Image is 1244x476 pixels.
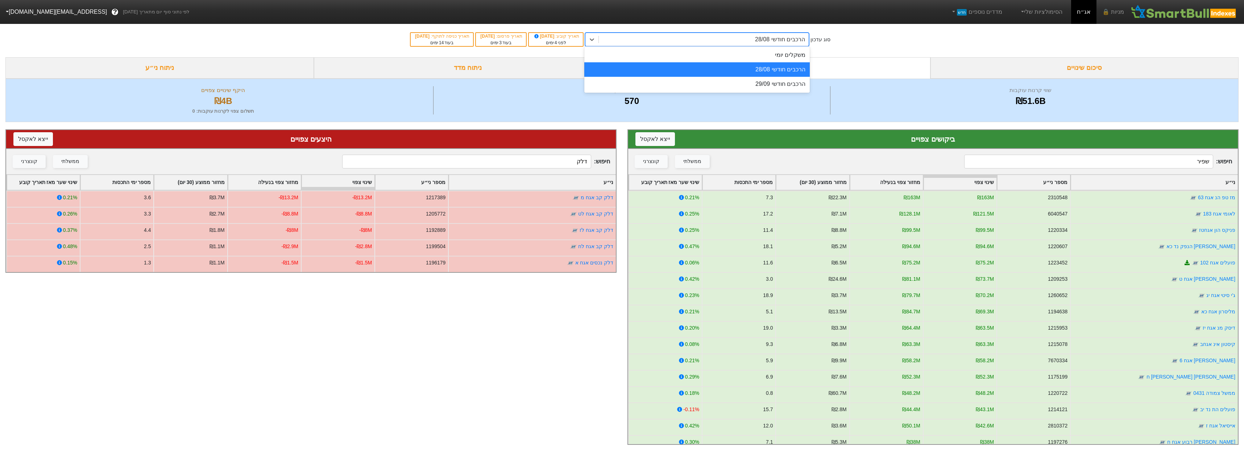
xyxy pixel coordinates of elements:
div: ₪70.2M [976,292,994,299]
div: ₪2.8M [832,406,847,413]
div: 0.37% [63,226,77,234]
div: 15.7 [763,406,773,413]
div: 0.21% [685,308,699,316]
div: 1220722 [1048,389,1067,397]
a: קיסטון אינ אגחב [1200,341,1235,347]
span: [DATE] [533,34,556,39]
div: 1175199 [1048,373,1067,381]
div: ₪58.2M [902,357,920,364]
div: 0.42% [685,275,699,283]
div: ₪3.7M [832,292,847,299]
div: Toggle SortBy [702,175,775,190]
div: Toggle SortBy [228,175,301,190]
div: משקלים יומי [584,48,810,62]
span: 3 [499,40,502,45]
a: ממשל צמודה 0431 [1193,390,1235,396]
div: 0.06% [685,259,699,267]
div: ₪64.4M [902,324,920,332]
div: ₪51.6B [832,95,1229,108]
div: ₪13.5M [829,308,847,316]
a: הסימולציות שלי [1017,5,1065,19]
div: תאריך פרסום : [480,33,522,39]
div: 3.0 [766,275,773,283]
div: 1209253 [1048,275,1067,283]
img: tase link [1191,227,1198,234]
div: -₪8M [286,226,298,234]
div: -₪1.5M [281,259,298,267]
div: Toggle SortBy [154,175,227,190]
a: דיסק מנ אגח יז [1203,325,1235,331]
div: ₪73.7M [976,275,994,283]
div: 11.6 [763,259,773,267]
img: tase link [570,210,577,218]
div: -₪8M [359,226,372,234]
div: ₪58.2M [976,357,994,364]
div: היצעים צפויים [13,134,609,145]
div: בעוד ימים [480,39,522,46]
div: 18.9 [763,292,773,299]
div: 0.47% [685,243,699,250]
span: [DATE] [480,34,496,39]
button: ייצא לאקסל [635,132,675,146]
span: חיפוש : [964,155,1232,168]
div: הרכבים חודשי 28/08 [755,35,805,44]
a: דלק קב אגח לט [578,211,613,217]
div: 1194638 [1048,308,1067,316]
div: ₪38M [907,438,920,446]
div: הרכבים חודשי 28/08 [584,62,810,77]
div: תאריך כניסה לתוקף : [414,33,469,39]
div: 1192889 [426,226,445,234]
div: תאריך קובע : [532,33,579,39]
a: מדדים נוספיםחדש [947,5,1005,19]
div: 1220334 [1048,226,1067,234]
div: 0.08% [685,341,699,348]
div: Toggle SortBy [924,175,996,190]
input: 93 רשומות... [964,155,1213,168]
div: הרכבים חודשי 29/09 [584,77,810,91]
img: tase link [1198,292,1205,299]
div: ממשלתי [61,158,79,166]
div: 1199504 [426,243,445,250]
div: ₪163M [904,194,920,201]
div: 7.3 [766,194,773,201]
div: Toggle SortBy [375,175,448,190]
div: 2.5 [144,243,151,250]
div: -0.11% [683,406,699,413]
img: tase link [1195,210,1202,218]
img: tase link [1185,390,1192,397]
div: ₪94.6M [976,243,994,250]
div: ₪3.3M [832,324,847,332]
div: 12.0 [763,422,773,430]
div: 0.21% [685,357,699,364]
span: חדש [957,9,967,16]
div: -₪8.8M [355,210,372,218]
div: ₪60.7M [829,389,847,397]
a: דלק קב אגח לז [580,227,613,233]
div: 6.9 [766,373,773,381]
div: 1214121 [1048,406,1067,413]
div: 4.4 [144,226,151,234]
div: ₪42.6M [976,422,994,430]
div: 17.2 [763,210,773,218]
div: ₪121.5M [973,210,994,218]
div: ₪38M [980,438,994,446]
div: ₪75.2M [902,259,920,267]
div: ₪22.3M [829,194,847,201]
div: ₪63.3M [902,341,920,348]
div: Toggle SortBy [629,175,702,190]
a: פניקס הון אגחטז [1199,227,1235,233]
div: 11.4 [763,226,773,234]
img: tase link [567,259,574,267]
div: סיכום שינויים [930,57,1239,79]
a: [PERSON_NAME] הנפק נד כא [1166,243,1235,249]
div: 0.15% [63,259,77,267]
div: ₪99.5M [976,226,994,234]
div: 5.1 [766,308,773,316]
span: ? [113,7,117,17]
a: [PERSON_NAME] רבוע אגח ח [1167,439,1235,445]
div: Toggle SortBy [997,175,1070,190]
img: tase link [1171,357,1178,364]
div: 1.3 [144,259,151,267]
div: ₪75.2M [976,259,994,267]
div: 0.25% [685,226,699,234]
